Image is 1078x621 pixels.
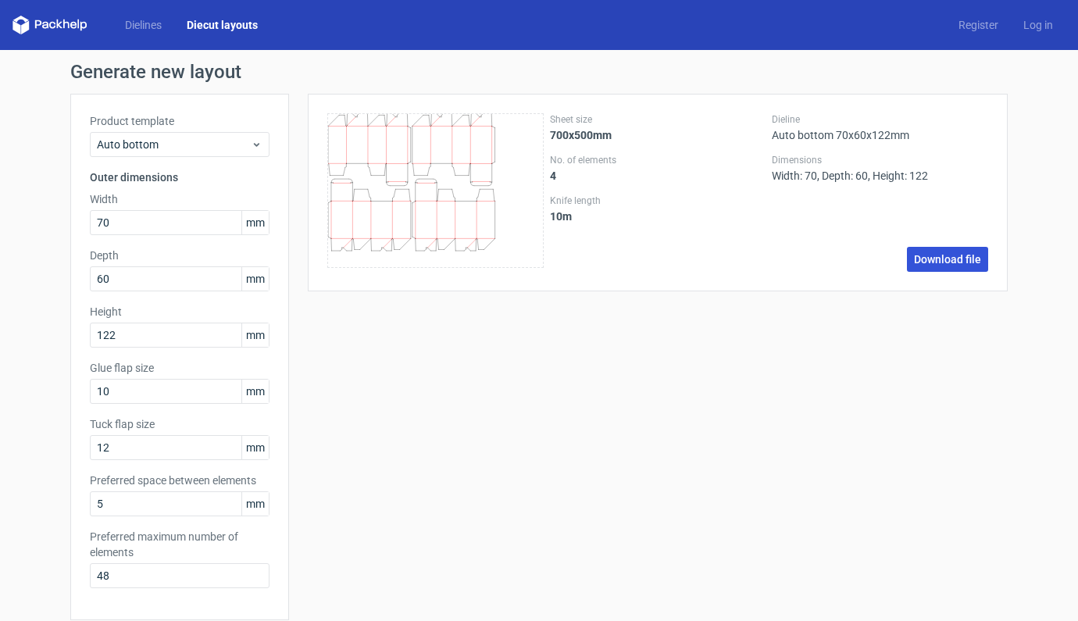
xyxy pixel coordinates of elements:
h3: Outer dimensions [90,170,269,185]
div: Width: 70, Depth: 60, Height: 122 [772,154,988,182]
label: Depth [90,248,269,263]
label: No. of elements [550,154,766,166]
label: Sheet size [550,113,766,126]
label: Width [90,191,269,207]
label: Dimensions [772,154,988,166]
label: Dieline [772,113,988,126]
label: Knife length [550,195,766,207]
label: Glue flap size [90,360,269,376]
a: Download file [907,247,988,272]
span: mm [241,492,269,516]
div: Auto bottom 70x60x122mm [772,113,988,141]
label: Product template [90,113,269,129]
label: Tuck flap size [90,416,269,432]
label: Preferred space between elements [90,473,269,488]
strong: 700x500mm [550,129,612,141]
a: Diecut layouts [174,17,270,33]
span: mm [241,380,269,403]
a: Log in [1011,17,1066,33]
span: mm [241,211,269,234]
strong: 4 [550,170,556,182]
label: Preferred maximum number of elements [90,529,269,560]
strong: 10 m [550,210,572,223]
label: Height [90,304,269,319]
a: Register [946,17,1011,33]
span: mm [241,267,269,291]
span: mm [241,323,269,347]
a: Dielines [112,17,174,33]
span: mm [241,436,269,459]
span: Auto bottom [97,137,251,152]
h1: Generate new layout [70,62,1008,81]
